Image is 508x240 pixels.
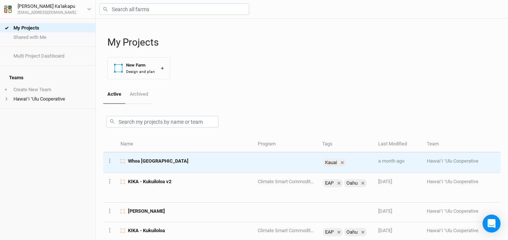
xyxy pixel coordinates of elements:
[125,85,152,103] a: Archived
[106,116,218,127] input: Search my projects by name or team
[378,228,392,233] span: Apr 30, 2025 12:34 PM
[126,62,155,68] div: New Farm
[103,85,125,104] a: Active
[344,179,359,187] div: Oahu
[128,227,165,234] span: KIKA - Kukuiloloa
[258,179,317,184] span: Climate Smart Commodities
[258,228,317,233] span: Climate Smart Commodities
[4,87,7,93] span: +
[318,136,374,153] th: Tags
[323,179,335,187] div: EAP
[128,208,165,215] span: Tavares - Kohala
[323,228,335,236] div: EAP
[253,136,318,153] th: Program
[116,136,253,153] th: Name
[107,37,501,48] h1: My Projects
[323,159,339,167] div: Kauai
[323,159,346,167] div: Kauai
[378,158,404,164] span: Aug 27, 2025 9:40 PM
[323,179,343,187] div: EAP
[483,215,501,233] div: Open Intercom Messenger
[378,179,392,184] span: Jul 2, 2025 11:59 AM
[128,178,171,185] span: KIKA - Kukuiloloa v2
[323,228,343,236] div: EAP
[4,2,92,16] button: [PERSON_NAME] Ka'iakapu[EMAIL_ADDRESS][DOMAIN_NAME]
[128,158,189,164] span: Whoa Dea Ranch
[161,64,164,72] div: +
[100,3,249,15] input: Search all farms
[374,136,423,153] th: Last Modified
[344,179,367,187] div: Oahu
[18,3,76,10] div: [PERSON_NAME] Ka'iakapu
[126,69,155,74] div: Design and plan
[18,10,76,16] div: [EMAIL_ADDRESS][DOMAIN_NAME]
[344,228,359,236] div: Oahu
[378,208,392,214] span: May 9, 2025 10:18 AM
[107,57,170,79] button: New FarmDesign and plan+
[4,70,91,85] h4: Teams
[344,228,367,236] div: Oahu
